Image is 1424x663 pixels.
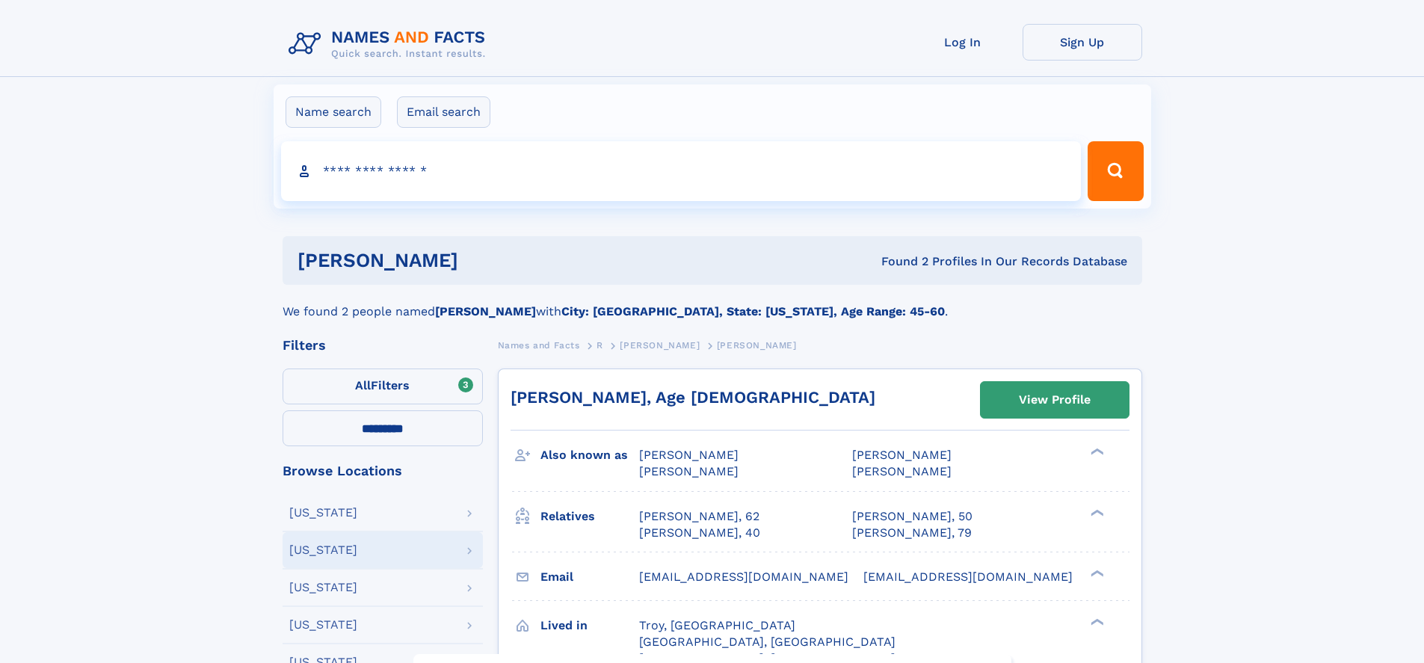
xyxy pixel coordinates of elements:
[283,339,483,352] div: Filters
[540,613,639,638] h3: Lived in
[717,340,797,351] span: [PERSON_NAME]
[1088,141,1143,201] button: Search Button
[639,464,739,478] span: [PERSON_NAME]
[281,141,1082,201] input: search input
[863,570,1073,584] span: [EMAIL_ADDRESS][DOMAIN_NAME]
[852,525,972,541] a: [PERSON_NAME], 79
[283,24,498,64] img: Logo Names and Facts
[620,340,700,351] span: [PERSON_NAME]
[639,525,760,541] a: [PERSON_NAME], 40
[540,504,639,529] h3: Relatives
[283,368,483,404] label: Filters
[1019,383,1091,417] div: View Profile
[639,635,896,649] span: [GEOGRAPHIC_DATA], [GEOGRAPHIC_DATA]
[289,582,357,593] div: [US_STATE]
[1087,508,1105,517] div: ❯
[852,508,973,525] a: [PERSON_NAME], 50
[397,96,490,128] label: Email search
[620,336,700,354] a: [PERSON_NAME]
[355,378,371,392] span: All
[639,570,848,584] span: [EMAIL_ADDRESS][DOMAIN_NAME]
[597,340,603,351] span: R
[498,336,580,354] a: Names and Facts
[289,619,357,631] div: [US_STATE]
[561,304,945,318] b: City: [GEOGRAPHIC_DATA], State: [US_STATE], Age Range: 45-60
[289,544,357,556] div: [US_STATE]
[639,448,739,462] span: [PERSON_NAME]
[283,464,483,478] div: Browse Locations
[540,564,639,590] h3: Email
[639,508,759,525] a: [PERSON_NAME], 62
[289,507,357,519] div: [US_STATE]
[435,304,536,318] b: [PERSON_NAME]
[903,24,1023,61] a: Log In
[1087,447,1105,457] div: ❯
[670,253,1127,270] div: Found 2 Profiles In Our Records Database
[283,285,1142,321] div: We found 2 people named with .
[298,251,670,270] h1: [PERSON_NAME]
[1087,617,1105,626] div: ❯
[1023,24,1142,61] a: Sign Up
[511,388,875,407] a: [PERSON_NAME], Age [DEMOGRAPHIC_DATA]
[852,448,952,462] span: [PERSON_NAME]
[1087,568,1105,578] div: ❯
[852,464,952,478] span: [PERSON_NAME]
[286,96,381,128] label: Name search
[540,442,639,468] h3: Also known as
[597,336,603,354] a: R
[981,382,1129,418] a: View Profile
[639,618,795,632] span: Troy, [GEOGRAPHIC_DATA]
